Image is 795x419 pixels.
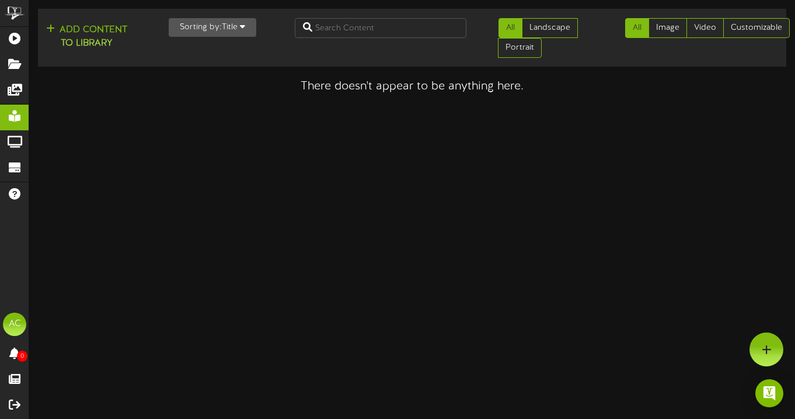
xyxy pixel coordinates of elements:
[498,38,542,58] a: Portrait
[295,18,466,38] input: Search Content
[755,379,783,407] div: Open Intercom Messenger
[625,18,649,38] a: All
[498,18,522,38] a: All
[17,351,27,362] span: 0
[648,18,687,38] a: Image
[43,23,131,51] button: Add Contentto Library
[723,18,790,38] a: Customizable
[169,18,256,37] button: Sorting by:Title
[686,18,724,38] a: Video
[29,70,795,95] div: There doesn't appear to be anything here.
[3,313,26,336] div: AC
[522,18,578,38] a: Landscape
